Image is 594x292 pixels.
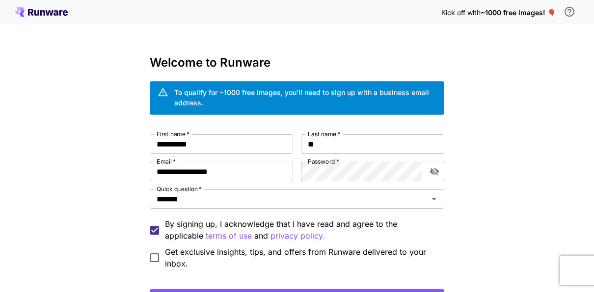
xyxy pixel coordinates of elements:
p: privacy policy. [270,230,325,242]
button: In order to qualify for free credit, you need to sign up with a business email address and click ... [560,2,579,22]
label: First name [157,130,189,138]
label: Password [308,157,339,166]
p: By signing up, I acknowledge that I have read and agree to the applicable and [165,218,436,242]
span: ~1000 free images! 🎈 [481,8,556,17]
span: Get exclusive insights, tips, and offers from Runware delivered to your inbox. [165,246,436,269]
label: Last name [308,130,340,138]
h3: Welcome to Runware [150,56,444,70]
p: terms of use [206,230,252,242]
label: Quick question [157,185,202,193]
button: By signing up, I acknowledge that I have read and agree to the applicable and privacy policy. [206,230,252,242]
div: To qualify for ~1000 free images, you’ll need to sign up with a business email address. [174,87,436,108]
button: Open [427,192,441,206]
button: toggle password visibility [426,163,443,180]
span: Kick off with [441,8,481,17]
button: By signing up, I acknowledge that I have read and agree to the applicable terms of use and [270,230,325,242]
label: Email [157,157,176,166]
